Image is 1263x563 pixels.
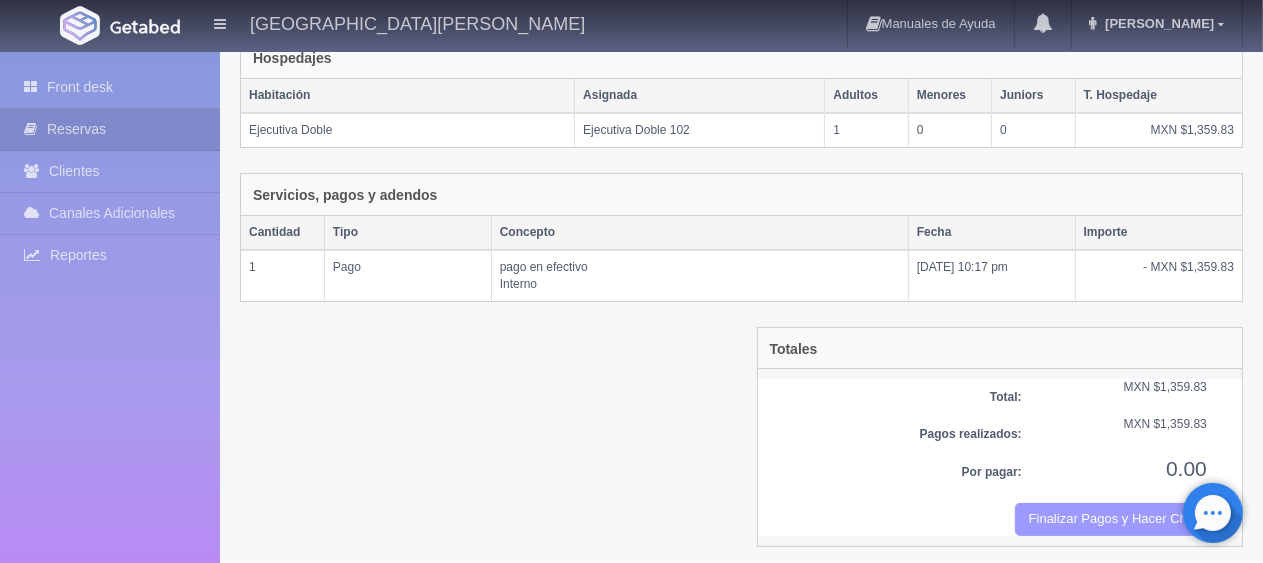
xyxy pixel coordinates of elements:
h4: Servicios, pagos y adendos [253,188,437,203]
td: 0 [908,113,991,147]
img: Getabed [60,6,100,45]
th: Concepto [491,216,908,250]
th: Menores [908,79,991,113]
b: Pagos realizados: [920,427,1022,441]
span: [PERSON_NAME] [1100,16,1214,31]
th: Adultos [825,79,908,113]
th: Importe [1075,216,1242,250]
th: Cantidad [241,216,324,250]
div: MXN $1,359.83 [1037,416,1222,433]
th: Juniors [992,79,1075,113]
b: Total: [990,390,1022,404]
td: 1 [241,250,324,301]
h4: Totales [770,342,818,357]
h4: [GEOGRAPHIC_DATA][PERSON_NAME] [250,10,585,35]
b: Por pagar: [962,465,1022,479]
td: [DATE] 10:17 pm [908,250,1075,301]
td: Pago [324,250,491,301]
td: 0 [992,113,1075,147]
th: T. Hospedaje [1075,79,1242,113]
td: Ejecutiva Doble 102 [575,113,825,147]
th: Habitación [241,79,575,113]
button: Finalizar Pagos y Hacer Checkout [1015,503,1207,536]
img: Getabed [110,19,180,34]
div: 0.00 [1037,454,1222,483]
td: pago en efectivo Interno [491,250,908,301]
th: Asignada [575,79,825,113]
td: 1 [825,113,908,147]
div: MXN $1,359.83 [1037,379,1222,396]
th: Fecha [908,216,1075,250]
td: - MXN $1,359.83 [1075,250,1242,301]
td: Ejecutiva Doble [241,113,575,147]
td: MXN $1,359.83 [1075,113,1242,147]
h4: Hospedajes [253,51,332,66]
th: Tipo [324,216,491,250]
